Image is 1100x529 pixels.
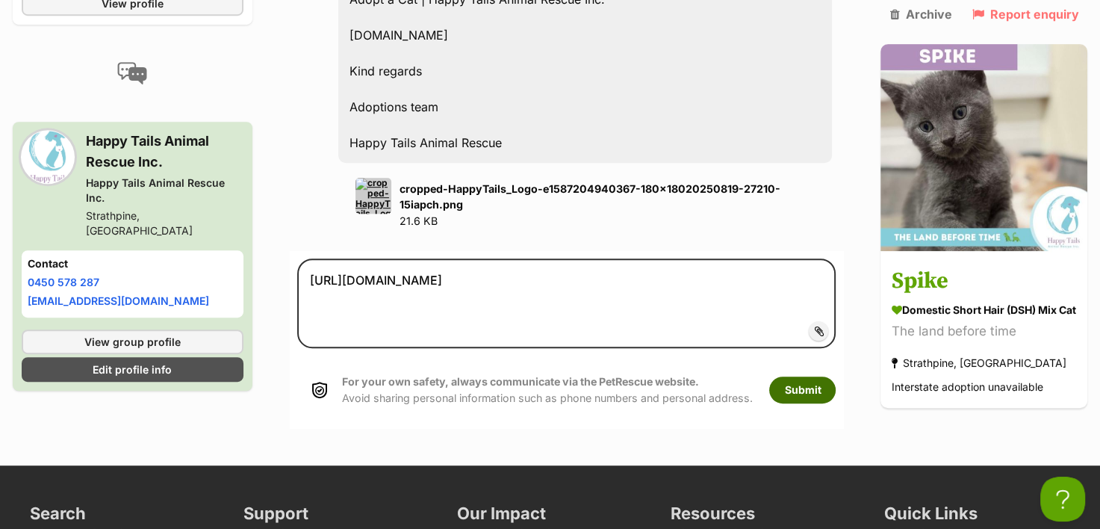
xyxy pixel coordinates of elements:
a: View group profile [22,330,243,354]
img: conversation-icon-4a6f8262b818ee0b60e3300018af0b2d0b884aa5de6e9bcb8d3d4eeb1a70a7c4.svg [117,62,147,84]
span: View group profile [84,334,181,350]
a: Report enquiry [972,7,1078,21]
img: Spike [880,43,1087,250]
h3: Happy Tails Animal Rescue Inc. [86,131,243,173]
div: The land before time [892,321,1076,341]
a: [EMAIL_ADDRESS][DOMAIN_NAME] [28,294,209,307]
span: Interstate adoption unavailable [892,380,1043,393]
div: Domestic Short Hair (DSH) Mix Cat [892,302,1076,318]
a: Edit profile info [22,357,243,382]
a: Spike Domestic Short Hair (DSH) Mix Cat The land before time Strathpine, [GEOGRAPHIC_DATA] Inters... [880,253,1087,408]
iframe: Help Scout Beacon - Open [1040,477,1085,522]
p: Avoid sharing personal information such as phone numbers and personal address. [342,374,753,406]
span: Edit profile info [93,362,172,377]
div: Strathpine, [GEOGRAPHIC_DATA] [892,353,1066,373]
h4: Contact [28,256,237,271]
button: Submit [769,377,836,403]
div: Strathpine, [GEOGRAPHIC_DATA] [86,208,243,238]
img: cropped-HappyTails_Logo-e1587204940367-180x18020250819-27210-15iapch.png [355,178,391,214]
img: Happy Tails Animal Rescue Inc. profile pic [22,131,74,183]
a: Archive [889,7,951,21]
a: 0450 578 287 [28,276,99,288]
h3: Spike [892,264,1076,298]
span: 21.6 KB [400,214,438,227]
strong: For your own safety, always communicate via the PetRescue website. [342,375,699,388]
strong: cropped-HappyTails_Logo-e1587204940367-180x18020250819-27210-15iapch.png [400,182,780,211]
div: Happy Tails Animal Rescue Inc. [86,176,243,205]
